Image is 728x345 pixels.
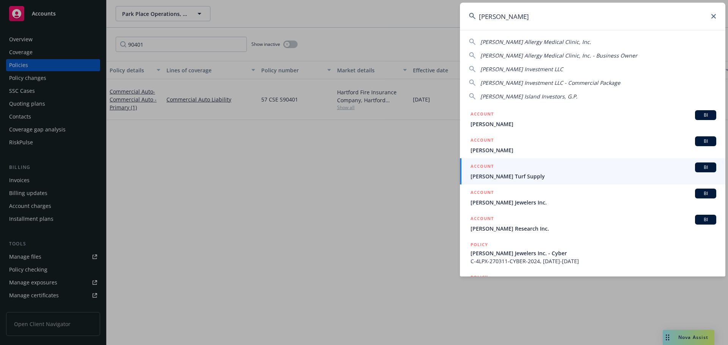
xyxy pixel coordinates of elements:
span: [PERSON_NAME] Jewelers Inc. [471,198,716,206]
span: BI [698,138,713,145]
span: [PERSON_NAME] Turf Supply [471,172,716,180]
span: [PERSON_NAME] Allergy Medical Clinic, Inc. [480,38,591,45]
span: BI [698,216,713,223]
span: BI [698,164,713,171]
h5: POLICY [471,273,488,281]
h5: ACCOUNT [471,110,494,119]
h5: ACCOUNT [471,189,494,198]
input: Search... [460,3,725,30]
a: ACCOUNTBI[PERSON_NAME] Turf Supply [460,158,725,184]
a: ACCOUNTBI[PERSON_NAME] Research Inc. [460,211,725,237]
span: [PERSON_NAME] Investment LLC [480,66,563,73]
h5: ACCOUNT [471,162,494,172]
span: BI [698,112,713,119]
a: POLICY [460,269,725,302]
a: ACCOUNTBI[PERSON_NAME] [460,106,725,132]
h5: POLICY [471,241,488,248]
span: BI [698,190,713,197]
a: ACCOUNTBI[PERSON_NAME] [460,132,725,158]
span: [PERSON_NAME] Investment LLC - Commercial Package [480,79,620,86]
span: [PERSON_NAME] Allergy Medical Clinic, Inc. - Business Owner [480,52,637,59]
h5: ACCOUNT [471,215,494,224]
a: ACCOUNTBI[PERSON_NAME] Jewelers Inc. [460,184,725,211]
span: [PERSON_NAME] [471,120,716,128]
a: POLICY[PERSON_NAME] Jewelers Inc. - CyberC-4LPX-270311-CYBER-2024, [DATE]-[DATE] [460,237,725,269]
span: C-4LPX-270311-CYBER-2024, [DATE]-[DATE] [471,257,716,265]
span: [PERSON_NAME] Research Inc. [471,225,716,233]
span: [PERSON_NAME] [471,146,716,154]
h5: ACCOUNT [471,136,494,145]
span: [PERSON_NAME] Jewelers Inc. - Cyber [471,249,716,257]
span: [PERSON_NAME] Island Investors, G.P. [480,93,577,100]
